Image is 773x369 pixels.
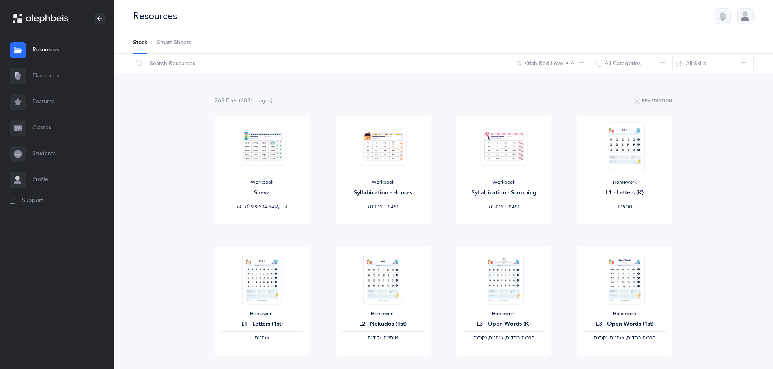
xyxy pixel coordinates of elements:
[363,254,403,304] img: Homework_L2_Nekudos_R_EN_1_thumbnail_1731617499.png
[221,203,303,210] div: ‪, + 3‬
[584,179,666,186] div: Homework
[133,9,177,23] div: Resources
[634,96,672,106] button: Remediation
[269,98,271,104] span: s
[368,203,398,209] span: ‫חיבור האותיות‬
[511,54,592,73] button: Kriah Red Level • A
[239,98,273,104] span: (6831 page )
[618,203,632,209] span: ‫אותיות‬
[584,320,666,328] div: L3 - Open Words (1st)
[584,311,666,317] div: Homework
[221,179,303,186] div: Workbook
[342,179,424,186] div: Workbook
[463,179,545,186] div: Workbook
[255,335,269,340] span: ‫אותיות‬
[221,189,303,197] div: Sheva
[342,320,424,328] div: L2 - Nekudos (1st)
[157,39,191,47] span: Smart Sheets
[133,54,511,73] input: Search Resources
[235,98,237,104] span: s
[239,129,285,166] img: Sheva-Workbook-Red_EN_thumbnail_1754012358.png
[215,98,237,104] span: 268 File
[672,54,754,73] button: All Skills
[221,311,303,317] div: Homework
[473,335,534,340] span: ‫הברות בודדות, אותיות, נקודות‬
[480,129,527,166] img: Syllabication-Workbook-Level-1-EN_Red_Scooping_thumbnail_1741114434.png
[489,203,519,209] span: ‫חיבור האותיות‬
[463,311,545,317] div: Homework
[368,335,398,340] span: ‫אותיות, נקודות‬
[463,320,545,328] div: L3 - Open Words (K)
[584,189,666,197] div: L1 - Letters (K)
[360,129,406,166] img: Syllabication-Workbook-Level-1-EN_Red_Houses_thumbnail_1741114032.png
[463,189,545,197] div: Syllabication - Scooping
[592,54,673,73] button: All Categories
[605,254,644,304] img: Homework_L3_OpenWords_O_Red_EN_thumbnail_1731217670.png
[594,335,655,340] span: ‫הברות בודדות, אותיות, נקודות‬
[605,122,644,173] img: Homework_L1_Letters_R_EN_thumbnail_1731214661.png
[342,311,424,317] div: Homework
[242,254,282,304] img: Homework_L1_Letters_O_Red_EN_thumbnail_1731215195.png
[22,197,43,205] span: Support
[221,320,303,328] div: L1 - Letters (1st)
[342,189,424,197] div: Syllabication - Houses
[484,254,523,304] img: Homework_L3_OpenWords_R_EN_thumbnail_1731229486.png
[237,203,278,209] span: ‫שבא בראש מלה - נע‬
